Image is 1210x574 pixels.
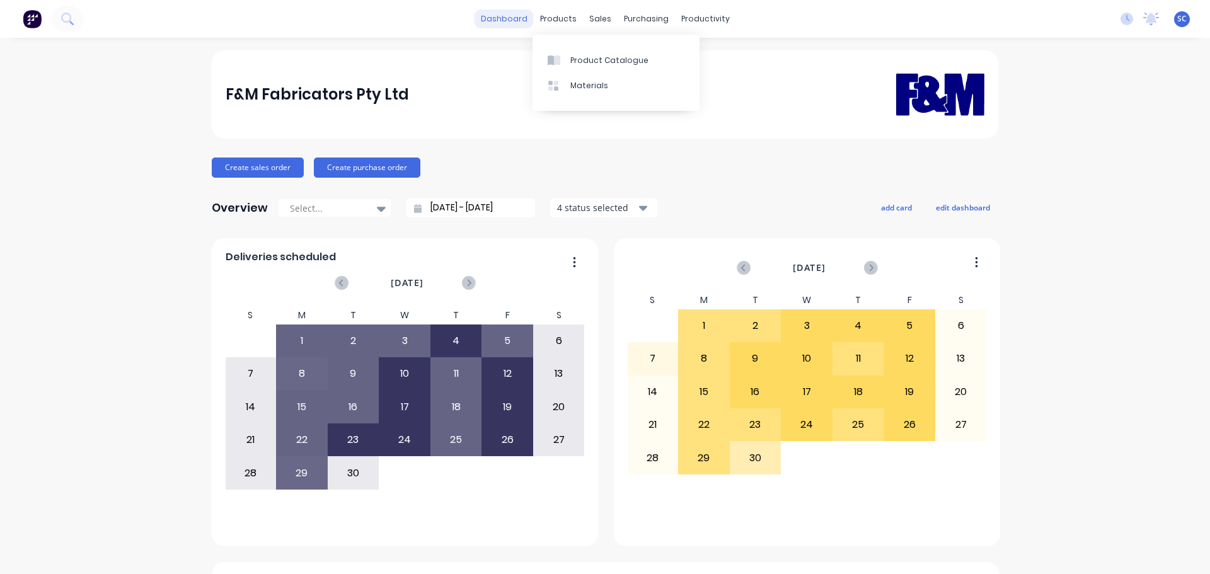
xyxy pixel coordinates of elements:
[534,358,584,389] div: 13
[884,409,935,440] div: 26
[391,276,423,290] span: [DATE]
[314,158,420,178] button: Create purchase order
[276,306,328,324] div: M
[781,291,833,309] div: W
[550,198,657,217] button: 4 status selected
[833,409,884,440] div: 25
[936,310,986,342] div: 6
[936,376,986,408] div: 20
[781,376,832,408] div: 17
[379,391,430,423] div: 17
[557,201,637,214] div: 4 status selected
[226,250,336,265] span: Deliveries scheduled
[884,291,935,309] div: F
[277,325,327,357] div: 1
[482,358,533,389] div: 12
[379,306,430,324] div: W
[679,409,729,440] div: 22
[833,310,884,342] div: 4
[430,306,482,324] div: T
[730,310,781,342] div: 2
[431,391,481,423] div: 18
[730,376,781,408] div: 16
[212,158,304,178] button: Create sales order
[481,306,533,324] div: F
[482,325,533,357] div: 5
[884,343,935,374] div: 12
[781,310,832,342] div: 3
[431,325,481,357] div: 4
[226,358,276,389] div: 7
[328,325,379,357] div: 2
[277,391,327,423] div: 15
[628,442,678,473] div: 28
[226,424,276,456] div: 21
[570,55,648,66] div: Product Catalogue
[679,343,729,374] div: 8
[628,409,678,440] div: 21
[935,291,987,309] div: S
[226,457,276,488] div: 28
[1177,13,1187,25] span: SC
[730,409,781,440] div: 23
[730,343,781,374] div: 9
[379,424,430,456] div: 24
[482,424,533,456] div: 26
[328,391,379,423] div: 16
[781,343,832,374] div: 10
[628,343,678,374] div: 7
[226,82,409,107] div: F&M Fabricators Pty Ltd
[618,9,675,28] div: purchasing
[277,424,327,456] div: 22
[533,306,585,324] div: S
[23,9,42,28] img: Factory
[226,391,276,423] div: 14
[534,9,583,28] div: products
[833,343,884,374] div: 11
[475,9,534,28] a: dashboard
[627,291,679,309] div: S
[225,306,277,324] div: S
[431,424,481,456] div: 25
[679,376,729,408] div: 15
[328,358,379,389] div: 9
[833,291,884,309] div: T
[379,325,430,357] div: 3
[884,310,935,342] div: 5
[793,261,826,275] span: [DATE]
[781,409,832,440] div: 24
[328,306,379,324] div: T
[533,73,700,98] a: Materials
[570,80,608,91] div: Materials
[534,391,584,423] div: 20
[628,376,678,408] div: 14
[833,376,884,408] div: 18
[328,424,379,456] div: 23
[678,291,730,309] div: M
[884,376,935,408] div: 19
[482,391,533,423] div: 19
[936,409,986,440] div: 27
[679,310,729,342] div: 1
[212,195,268,221] div: Overview
[379,358,430,389] div: 10
[936,343,986,374] div: 13
[534,325,584,357] div: 6
[534,424,584,456] div: 27
[675,9,736,28] div: productivity
[277,457,327,488] div: 29
[730,442,781,473] div: 30
[896,55,984,134] img: F&M Fabricators Pty Ltd
[928,199,998,215] button: edit dashboard
[328,457,379,488] div: 30
[533,47,700,72] a: Product Catalogue
[583,9,618,28] div: sales
[679,442,729,473] div: 29
[873,199,920,215] button: add card
[431,358,481,389] div: 11
[730,291,781,309] div: T
[277,358,327,389] div: 8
